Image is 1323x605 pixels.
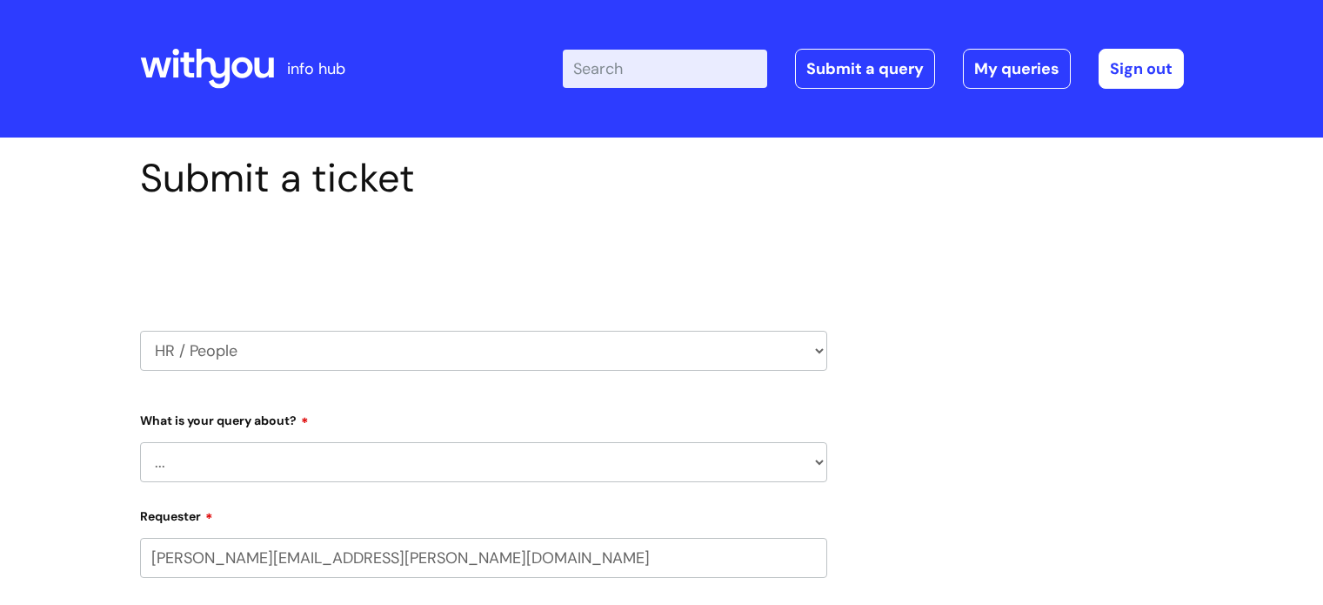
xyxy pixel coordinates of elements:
[795,49,935,89] a: Submit a query
[140,242,827,274] h2: Select issue type
[287,55,345,83] p: info hub
[140,538,827,578] input: Email
[563,50,767,88] input: Search
[140,503,827,524] label: Requester
[563,49,1184,89] div: | -
[140,407,827,428] label: What is your query about?
[963,49,1071,89] a: My queries
[140,155,827,202] h1: Submit a ticket
[1099,49,1184,89] a: Sign out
